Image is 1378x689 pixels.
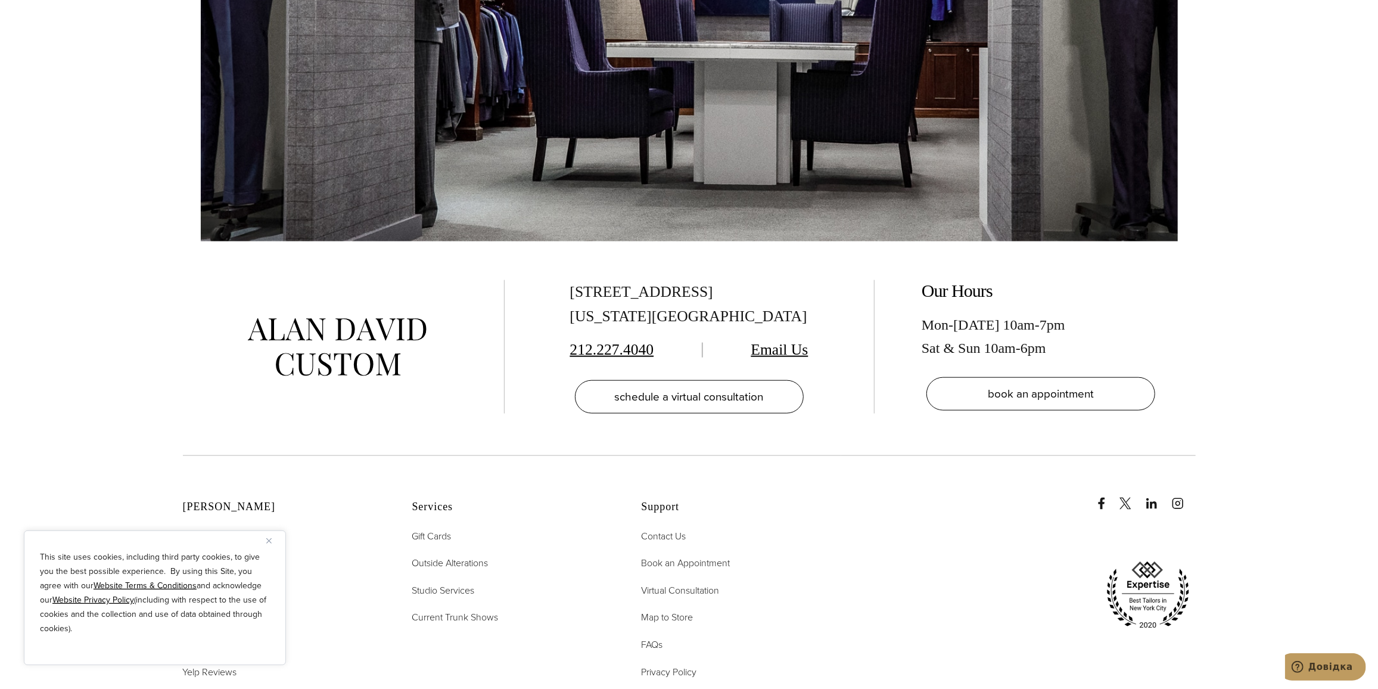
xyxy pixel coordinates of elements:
[926,377,1155,411] a: book an appointment
[412,583,475,598] a: Studio Services
[642,555,730,571] a: Book an Appointment
[183,529,220,543] span: About Us
[412,501,612,514] h2: Services
[1100,557,1196,634] img: expertise, best tailors in new york city 2020
[1096,486,1117,510] a: Facebook
[248,318,427,376] img: alan david custom
[570,280,808,329] div: [STREET_ADDRESS] [US_STATE][GEOGRAPHIC_DATA]
[52,594,134,606] a: Website Privacy Policy
[922,280,1160,302] h2: Our Hours
[183,501,382,514] h2: [PERSON_NAME]
[922,314,1160,359] div: Mon-[DATE] 10am-7pm Sat & Sun 10am-6pm
[412,529,452,544] a: Gift Cards
[642,501,841,514] h2: Support
[751,341,808,358] a: Email Us
[412,556,489,570] span: Outside Alterations
[642,584,720,597] span: Virtual Consultation
[94,579,197,592] a: Website Terms & Conditions
[412,584,475,597] span: Studio Services
[988,385,1094,402] span: book an appointment
[642,665,697,679] span: Privacy Policy
[1146,486,1169,510] a: linkedin
[412,529,452,543] span: Gift Cards
[615,388,764,405] span: schedule a virtual consultation
[570,341,654,358] a: 212.227.4040
[642,529,686,543] span: Contact Us
[266,533,281,548] button: Close
[642,583,720,598] a: Virtual Consultation
[642,556,730,570] span: Book an Appointment
[183,529,220,544] a: About Us
[642,610,693,625] a: Map to Store
[412,555,489,571] a: Outside Alterations
[642,610,693,624] span: Map to Store
[183,665,237,679] span: Yelp Reviews
[642,637,663,653] a: FAQs
[266,538,272,544] img: Close
[412,610,499,624] span: Current Trunk Shows
[642,638,663,651] span: FAQs
[575,380,804,414] a: schedule a virtual consultation
[642,665,697,680] a: Privacy Policy
[642,529,686,544] a: Contact Us
[183,665,237,680] a: Yelp Reviews
[40,550,270,636] p: This site uses cookies, including third party cookies, to give you the best possible experience. ...
[1119,486,1143,510] a: x/twitter
[1172,486,1196,510] a: instagram
[412,529,612,625] nav: Services Footer Nav
[412,610,499,625] a: Current Trunk Shows
[1285,653,1366,683] iframe: Відкрити віджет, в якому ви зможете звернутися до одного з наших агентів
